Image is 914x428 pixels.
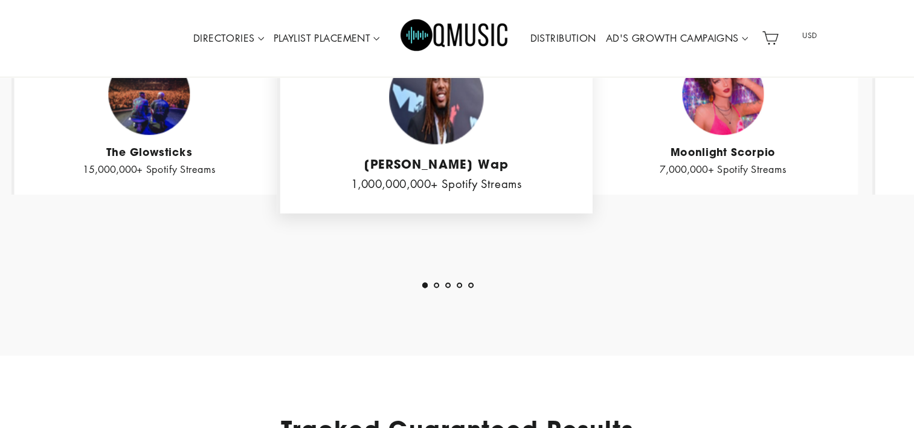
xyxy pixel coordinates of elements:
cite: The Glowsticks [31,146,267,159]
p: 7,000,000+ Spotify Streams [605,161,841,177]
a: PLAYLIST PLACEMENT [269,25,385,53]
button: 2 [434,282,439,288]
div: Primary [153,3,757,74]
a: DISTRIBUTION [525,25,600,53]
p: 15,000,000+ Spotify Streams [31,161,267,177]
cite: [PERSON_NAME] Wap [300,158,573,172]
span: USD [787,27,832,45]
button: 3 [445,282,451,288]
a: AD'S GROWTH CAMPAIGNS [601,25,753,53]
a: DIRECTORIES [188,25,269,53]
p: 1,000,000,000+ Spotify Streams [300,175,573,193]
img: Q Music Promotions [401,11,509,65]
button: 1 [422,282,428,288]
button: 4 [457,282,462,288]
cite: Moonlight Scorpio [605,146,841,159]
button: 5 [468,282,474,288]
